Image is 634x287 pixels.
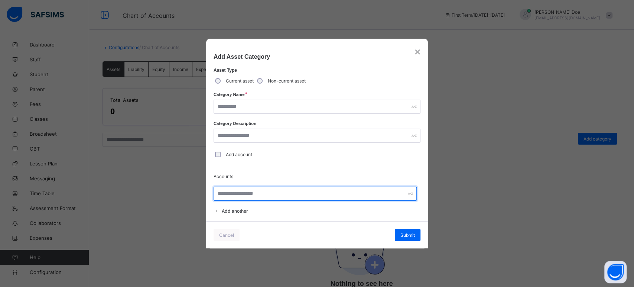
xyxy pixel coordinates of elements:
label: Category Description [214,121,256,126]
span: Accounts [214,174,233,179]
span: Asset Type [214,68,420,73]
label: Current asset [226,78,254,84]
span: Add another [222,208,248,214]
label: Category Name [214,92,245,97]
div: × [414,46,420,58]
span: Submit [400,232,415,238]
label: Add account [226,152,252,157]
span: Cancel [219,232,234,238]
span: Add Asset Category [214,54,420,60]
label: Non-current asset [268,78,306,84]
button: Open asap [604,261,627,283]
